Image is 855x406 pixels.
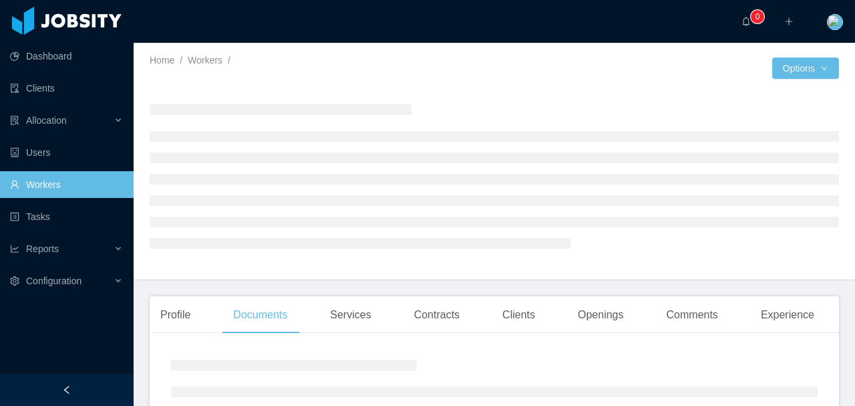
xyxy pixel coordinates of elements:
div: Clients [492,296,546,334]
div: Profile [150,296,201,334]
span: / [180,55,182,66]
a: icon: profileTasks [10,203,123,230]
div: Comments [656,296,729,334]
a: icon: robotUsers [10,139,123,166]
span: Allocation [26,115,67,126]
i: icon: line-chart [10,244,19,253]
img: 1d261170-802c-11eb-b758-29106f463357_6063414d2c854.png [827,14,843,30]
a: Workers [188,55,222,66]
i: icon: setting [10,276,19,286]
a: icon: pie-chartDashboard [10,43,123,70]
span: / [228,55,230,66]
div: Experience [750,296,825,334]
a: icon: auditClients [10,75,123,102]
div: Openings [567,296,635,334]
i: icon: bell [741,17,751,26]
i: icon: plus [784,17,794,26]
a: Home [150,55,174,66]
sup: 0 [751,10,764,23]
a: icon: userWorkers [10,171,123,198]
i: icon: solution [10,116,19,125]
div: Contracts [403,296,470,334]
button: Optionsicon: down [772,58,839,79]
div: Documents [222,296,298,334]
div: Services [319,296,381,334]
span: Reports [26,243,59,254]
span: Configuration [26,276,81,286]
